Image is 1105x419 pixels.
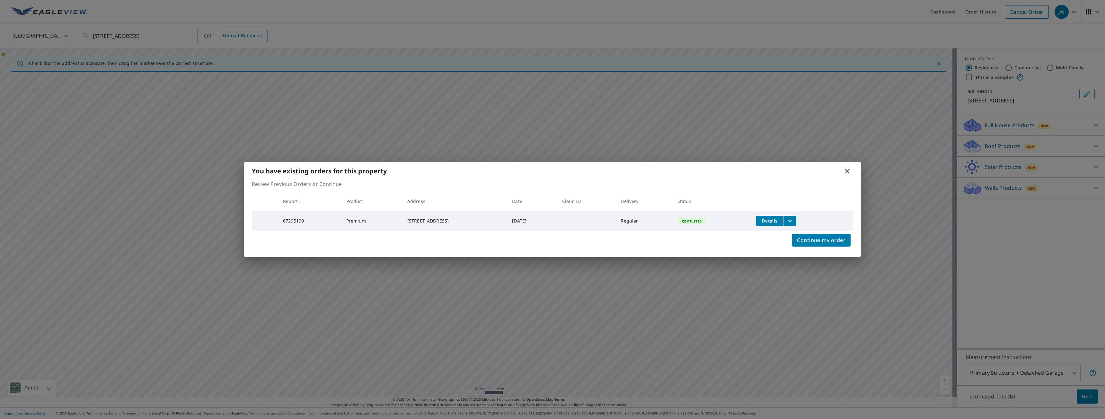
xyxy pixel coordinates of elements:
[678,219,705,223] span: Completed
[756,216,783,226] button: detailsBtn-67295190
[507,192,557,211] th: Date
[341,192,402,211] th: Product
[278,192,341,211] th: Report #
[615,192,672,211] th: Delivery
[615,211,672,231] td: Regular
[341,211,402,231] td: Premium
[402,192,507,211] th: Address
[760,218,779,224] span: Details
[278,211,341,231] td: 67295190
[252,180,853,188] p: Review Previous Orders or Continue
[507,211,557,231] td: [DATE]
[797,236,845,245] span: Continue my order
[252,167,387,175] b: You have existing orders for this property
[557,192,615,211] th: Claim ID
[672,192,751,211] th: Status
[792,234,851,247] button: Continue my order
[783,216,796,226] button: filesDropdownBtn-67295190
[407,218,502,224] div: [STREET_ADDRESS]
